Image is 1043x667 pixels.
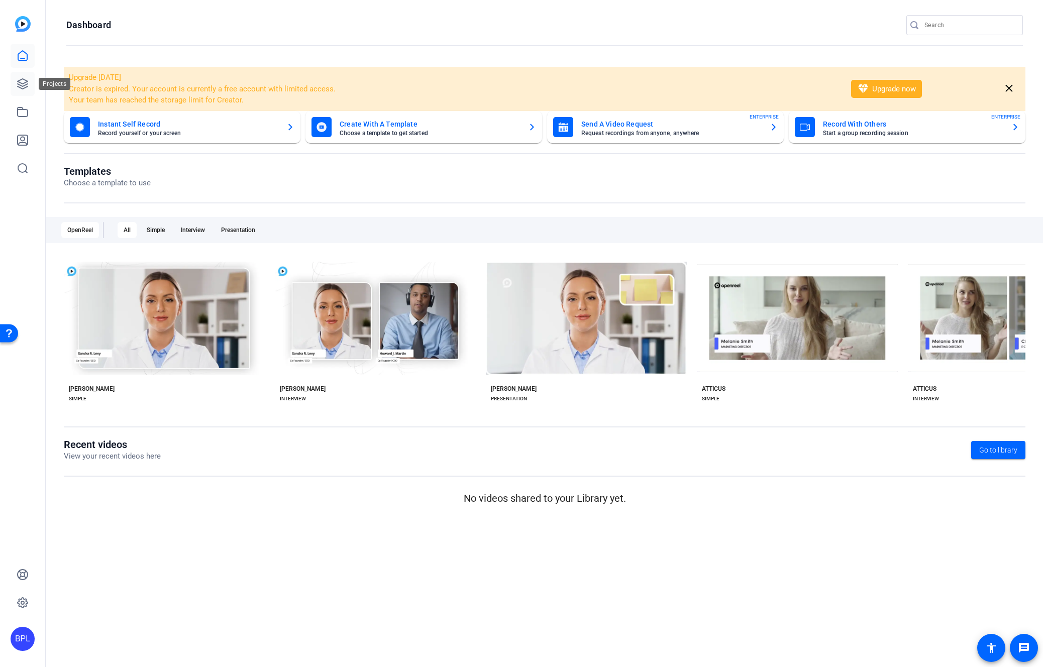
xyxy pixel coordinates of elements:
div: Presentation [215,222,261,238]
li: Creator is expired. Your account is currently a free account with limited access. [69,83,838,95]
mat-card-subtitle: Request recordings from anyone, anywhere [581,130,762,136]
div: Projects [39,78,70,90]
mat-card-title: Instant Self Record [98,118,278,130]
div: [PERSON_NAME] [69,385,115,393]
div: [PERSON_NAME] [280,385,326,393]
div: BPL [11,627,35,651]
button: Record With OthersStart a group recording sessionENTERPRISE [789,111,1025,143]
div: [PERSON_NAME] [491,385,537,393]
div: Interview [175,222,211,238]
div: ATTICUS [702,385,725,393]
mat-card-title: Record With Others [823,118,1003,130]
span: Go to library [979,445,1017,456]
p: Choose a template to use [64,177,151,189]
div: Simple [141,222,171,238]
div: ATTICUS [913,385,936,393]
div: INTERVIEW [913,395,939,403]
img: blue-gradient.svg [15,16,31,32]
span: ENTERPRISE [750,113,779,121]
h1: Recent videos [64,438,161,451]
a: Go to library [971,441,1025,459]
div: All [118,222,137,238]
button: Create With A TemplateChoose a template to get started [305,111,542,143]
input: Search [924,19,1015,31]
mat-card-title: Send A Video Request [581,118,762,130]
mat-card-subtitle: Start a group recording session [823,130,1003,136]
div: INTERVIEW [280,395,306,403]
mat-icon: message [1018,642,1030,654]
li: Your team has reached the storage limit for Creator. [69,94,838,106]
mat-icon: diamond [857,83,869,95]
mat-icon: close [1003,82,1015,95]
p: No videos shared to your Library yet. [64,491,1025,506]
h1: Templates [64,165,151,177]
mat-card-title: Create With A Template [340,118,520,130]
mat-card-subtitle: Record yourself or your screen [98,130,278,136]
span: ENTERPRISE [991,113,1020,121]
div: PRESENTATION [491,395,527,403]
mat-icon: accessibility [985,642,997,654]
p: View your recent videos here [64,451,161,462]
div: SIMPLE [69,395,86,403]
div: OpenReel [61,222,99,238]
button: Send A Video RequestRequest recordings from anyone, anywhereENTERPRISE [547,111,784,143]
div: SIMPLE [702,395,719,403]
button: Upgrade now [851,80,922,98]
button: Instant Self RecordRecord yourself or your screen [64,111,300,143]
mat-card-subtitle: Choose a template to get started [340,130,520,136]
h1: Dashboard [66,19,111,31]
span: Upgrade [DATE] [69,73,121,82]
